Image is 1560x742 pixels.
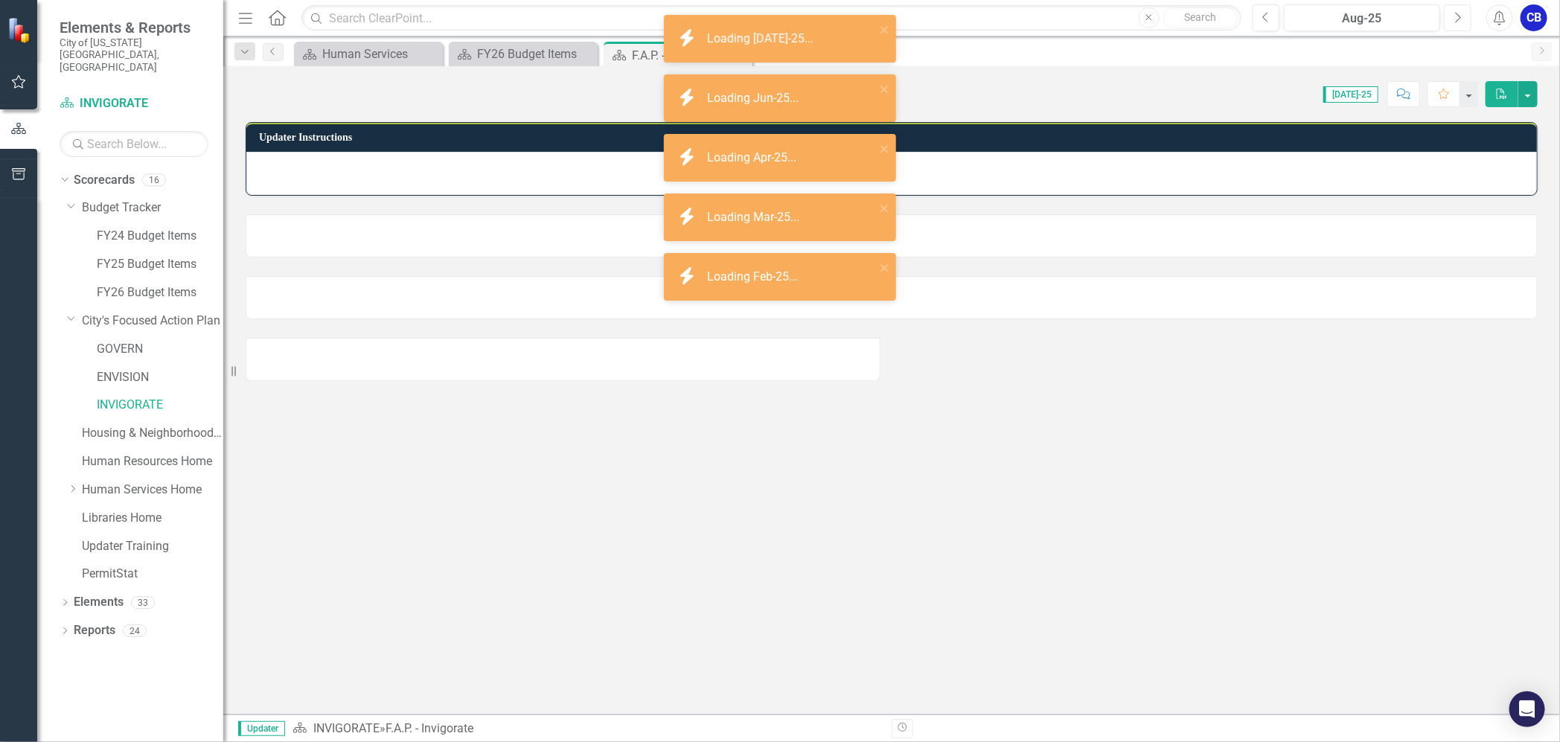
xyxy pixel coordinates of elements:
div: F.A.P. - Invigorate [386,721,473,735]
div: FY26 Budget Items [477,45,594,63]
div: Loading Mar-25... [707,209,803,226]
a: Human Services Home [82,482,223,499]
span: Elements & Reports [60,19,208,36]
input: Search Below... [60,131,208,157]
a: Libraries Home [82,510,223,527]
div: Loading Feb-25... [707,269,802,286]
div: 24 [123,624,147,637]
button: close [880,199,890,217]
a: Updater Training [82,538,223,555]
img: ClearPoint Strategy [7,16,35,44]
div: Loading [DATE]-25... [707,31,817,48]
button: Aug-25 [1284,4,1440,31]
a: Human Services [298,45,439,63]
span: [DATE]-25 [1323,86,1378,103]
button: close [880,259,890,276]
button: close [880,80,890,97]
a: City's Focused Action Plan [82,313,223,330]
a: FY25 Budget Items [97,256,223,273]
div: » [292,720,880,738]
button: close [880,21,890,38]
a: ENVISION [97,369,223,386]
div: 33 [131,596,155,609]
a: Budget Tracker [82,199,223,217]
div: Loading Apr-25... [707,150,800,167]
a: Elements [74,594,124,611]
input: Search ClearPoint... [301,5,1241,31]
button: close [880,140,890,157]
a: FY26 Budget Items [97,284,223,301]
a: Scorecards [74,172,135,189]
div: Loading Jun-25... [707,90,802,107]
span: Updater [238,721,285,736]
div: Open Intercom Messenger [1509,691,1545,727]
div: F.A.P. - Invigorate [632,46,749,65]
button: CB [1521,4,1547,31]
small: City of [US_STATE][GEOGRAPHIC_DATA], [GEOGRAPHIC_DATA] [60,36,208,73]
span: Search [1184,11,1216,23]
a: FY26 Budget Items [453,45,594,63]
a: INVIGORATE [60,95,208,112]
a: Reports [74,622,115,639]
a: Human Resources Home [82,453,223,470]
a: Housing & Neighborhood Preservation Home [82,425,223,442]
button: Search [1163,7,1238,28]
a: PermitStat [82,566,223,583]
div: Human Services [322,45,439,63]
div: 16 [142,173,166,186]
a: FY24 Budget Items [97,228,223,245]
a: INVIGORATE [97,397,223,414]
div: Aug-25 [1289,10,1435,28]
a: INVIGORATE [313,721,380,735]
a: GOVERN [97,341,223,358]
h3: Updater Instructions [259,132,1529,143]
